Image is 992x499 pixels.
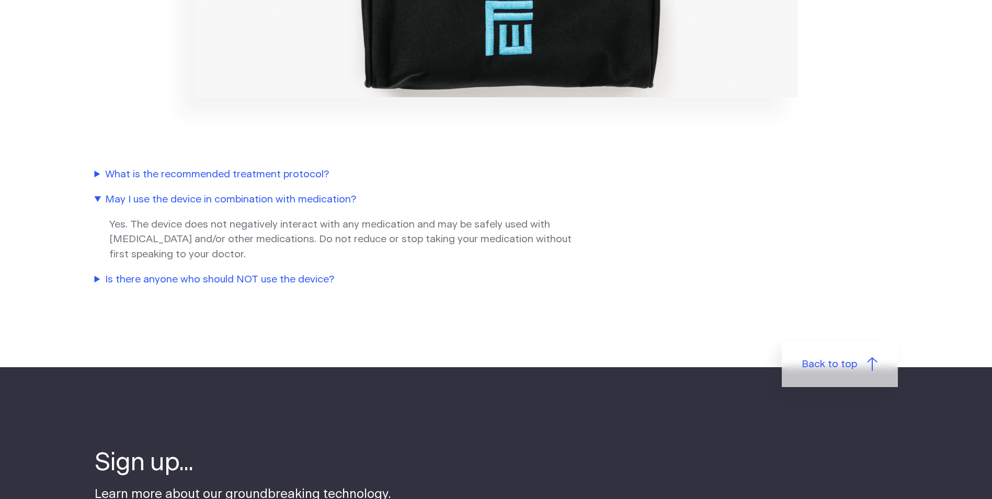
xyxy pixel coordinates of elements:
a: Back to top [782,342,898,387]
span: Back to top [802,357,857,372]
h4: Sign up... [95,447,391,480]
summary: What is the recommended treatment protocol? [95,167,571,183]
p: Yes. The device does not negatively interact with any medication and may be safely used with [MED... [109,218,572,263]
summary: May I use the device in combination with medication? [95,192,571,208]
summary: Is there anyone who should NOT use the device? [95,273,571,288]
